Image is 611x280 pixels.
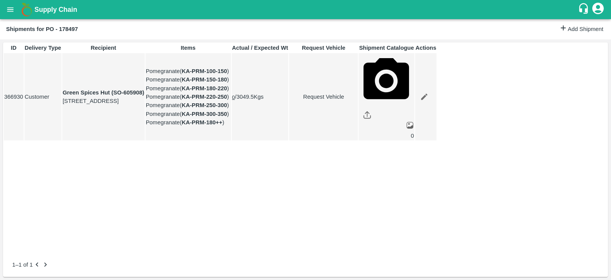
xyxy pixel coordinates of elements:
[4,53,24,141] td: 366930
[6,26,78,32] b: Shipments for PO - 178497
[182,94,227,100] b: KA-PRM-220-250
[415,88,433,106] a: Edit
[2,1,19,18] button: open drawer
[34,4,578,15] a: Supply Chain
[24,53,61,141] td: Customer
[182,85,227,91] b: KA-PRM-180-220
[146,93,231,101] p: Pomegranate ( )
[182,111,227,117] b: KA-PRM-300-350
[406,121,414,129] img: preview
[289,93,357,101] a: Request Vehicle
[91,45,116,51] b: Recipient
[11,45,16,51] b: ID
[182,68,227,74] b: KA-PRM-100-150
[34,6,77,13] b: Supply Chain
[146,110,231,118] p: Pomegranate ( )
[359,132,414,140] div: 0
[359,45,414,51] b: Shipment Catalogue
[232,45,288,51] b: Actual / Expected Wt
[302,45,346,51] b: Request Vehicle
[415,45,436,51] b: Actions
[146,75,231,84] p: Pomegranate ( )
[232,93,288,101] p: / 3049.5 Kgs
[146,101,231,109] p: Pomegranate ( )
[182,119,222,125] b: KA-PRM-180++
[63,90,144,96] strong: Green Spices Hut (SO-605908)
[12,260,33,269] p: 1–1 of 1
[591,2,605,18] div: account of current user
[146,67,231,75] p: Pomegranate ( )
[578,3,591,16] div: customer-support
[63,97,144,105] p: [STREET_ADDRESS]
[559,24,603,35] a: Add Shipment
[232,94,235,100] button: 0
[363,111,371,119] img: share
[19,2,34,17] img: logo
[181,45,196,51] b: Items
[182,102,227,108] b: KA-PRM-250-300
[146,118,231,127] p: Pomegranate ( )
[182,77,227,83] b: KA-PRM-150-180
[25,45,61,51] b: Delivery Type
[146,84,231,93] p: Pomegranate ( )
